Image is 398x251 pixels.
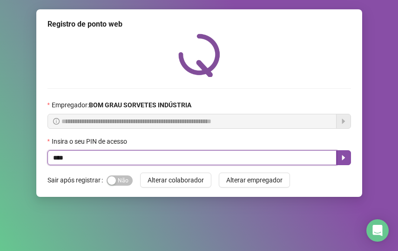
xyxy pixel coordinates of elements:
[140,173,211,188] button: Alterar colaborador
[89,101,191,109] strong: BOM GRAU SORVETES INDÚSTRIA
[47,173,107,188] label: Sair após registrar
[148,175,204,185] span: Alterar colaborador
[47,136,133,146] label: Insira o seu PIN de acesso
[219,173,290,188] button: Alterar empregador
[178,34,220,77] img: QRPoint
[53,118,60,125] span: info-circle
[340,154,347,161] span: caret-right
[52,100,191,110] span: Empregador :
[366,219,389,242] div: Open Intercom Messenger
[226,175,283,185] span: Alterar empregador
[47,19,351,30] div: Registro de ponto web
